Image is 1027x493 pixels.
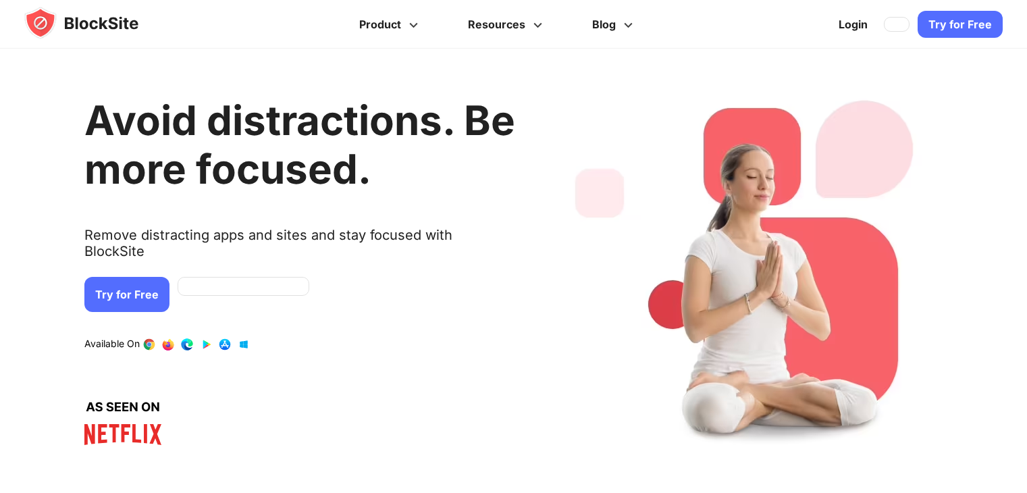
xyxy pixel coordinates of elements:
[24,7,165,39] img: blocksite-icon.5d769676.svg
[918,11,1003,38] a: Try for Free
[84,277,169,312] a: Try for Free
[84,96,515,193] h1: Avoid distractions. Be more focused.
[84,338,140,351] text: Available On
[831,8,876,41] a: Login
[84,227,515,270] text: Remove distracting apps and sites and stay focused with BlockSite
